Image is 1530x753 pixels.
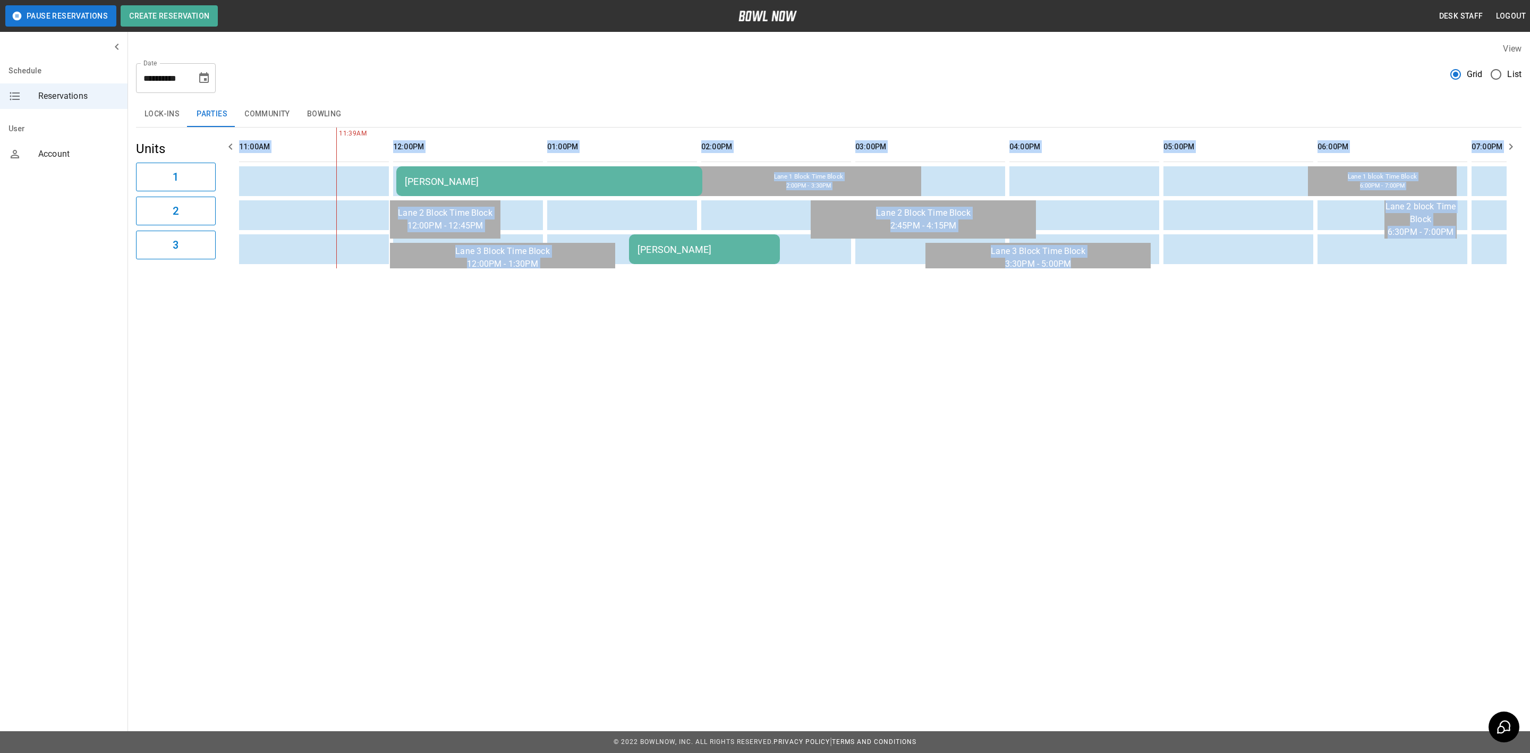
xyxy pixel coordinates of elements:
button: Parties [188,101,236,127]
button: Bowling [299,101,350,127]
h6: 2 [173,202,178,219]
a: Terms and Conditions [832,738,916,746]
div: [PERSON_NAME] [405,176,694,187]
h6: 3 [173,236,178,253]
img: logo [738,11,797,21]
button: Create Reservation [121,5,218,27]
button: 2 [136,197,216,225]
button: Logout [1492,6,1530,26]
th: 12:00PM [393,132,543,162]
button: Desk Staff [1435,6,1487,26]
label: View [1503,44,1521,54]
div: inventory tabs [136,101,1521,127]
span: 11:39AM [336,129,339,139]
span: © 2022 BowlNow, Inc. All Rights Reserved. [614,738,773,746]
h5: Units [136,140,216,157]
button: Choose date, selected date is Sep 6, 2025 [193,67,215,89]
button: Lock-ins [136,101,188,127]
th: 11:00AM [239,132,389,162]
span: Grid [1467,68,1483,81]
button: 3 [136,231,216,259]
h6: 1 [173,168,178,185]
a: Privacy Policy [773,738,830,746]
span: Account [38,148,119,160]
span: Reservations [38,90,119,103]
span: List [1507,68,1521,81]
button: Community [236,101,299,127]
button: 1 [136,163,216,191]
button: Pause Reservations [5,5,116,27]
div: [PERSON_NAME] [637,244,771,255]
